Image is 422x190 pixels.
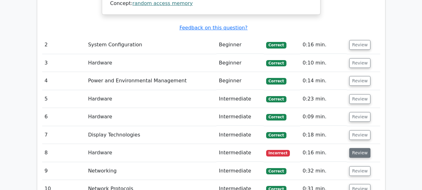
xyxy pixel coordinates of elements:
span: Correct [266,78,286,84]
td: 0:23 min. [300,90,347,108]
td: Hardware [86,108,216,126]
button: Review [349,166,370,176]
td: Networking [86,162,216,180]
button: Review [349,130,370,140]
td: Intermediate [216,162,264,180]
button: Review [349,76,370,86]
td: 0:10 min. [300,54,347,72]
button: Review [349,94,370,104]
td: Beginner [216,36,264,54]
a: Feedback on this question? [179,25,247,31]
span: Correct [266,114,286,120]
td: Intermediate [216,108,264,126]
span: Correct [266,168,286,174]
span: Correct [266,42,286,48]
button: Review [349,40,370,50]
span: Incorrect [266,150,290,156]
td: 5 [42,90,86,108]
td: 0:32 min. [300,162,347,180]
td: Intermediate [216,126,264,144]
div: Concept: [110,0,312,7]
td: 6 [42,108,86,126]
td: 0:09 min. [300,108,347,126]
button: Review [349,148,370,158]
td: 0:16 min. [300,36,347,54]
button: Review [349,112,370,122]
td: 8 [42,144,86,162]
td: 9 [42,162,86,180]
td: Hardware [86,54,216,72]
td: 0:18 min. [300,126,347,144]
td: Hardware [86,144,216,162]
td: Display Technologies [86,126,216,144]
td: Hardware [86,90,216,108]
td: 3 [42,54,86,72]
td: Intermediate [216,90,264,108]
span: Correct [266,96,286,102]
span: Correct [266,60,286,66]
td: 0:14 min. [300,72,347,90]
td: Beginner [216,72,264,90]
td: 2 [42,36,86,54]
td: 4 [42,72,86,90]
td: Intermediate [216,144,264,162]
td: 7 [42,126,86,144]
td: System Configuration [86,36,216,54]
td: Beginner [216,54,264,72]
a: random access memory [132,0,193,6]
td: 0:16 min. [300,144,347,162]
button: Review [349,58,370,68]
td: Power and Environmental Management [86,72,216,90]
span: Correct [266,132,286,138]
